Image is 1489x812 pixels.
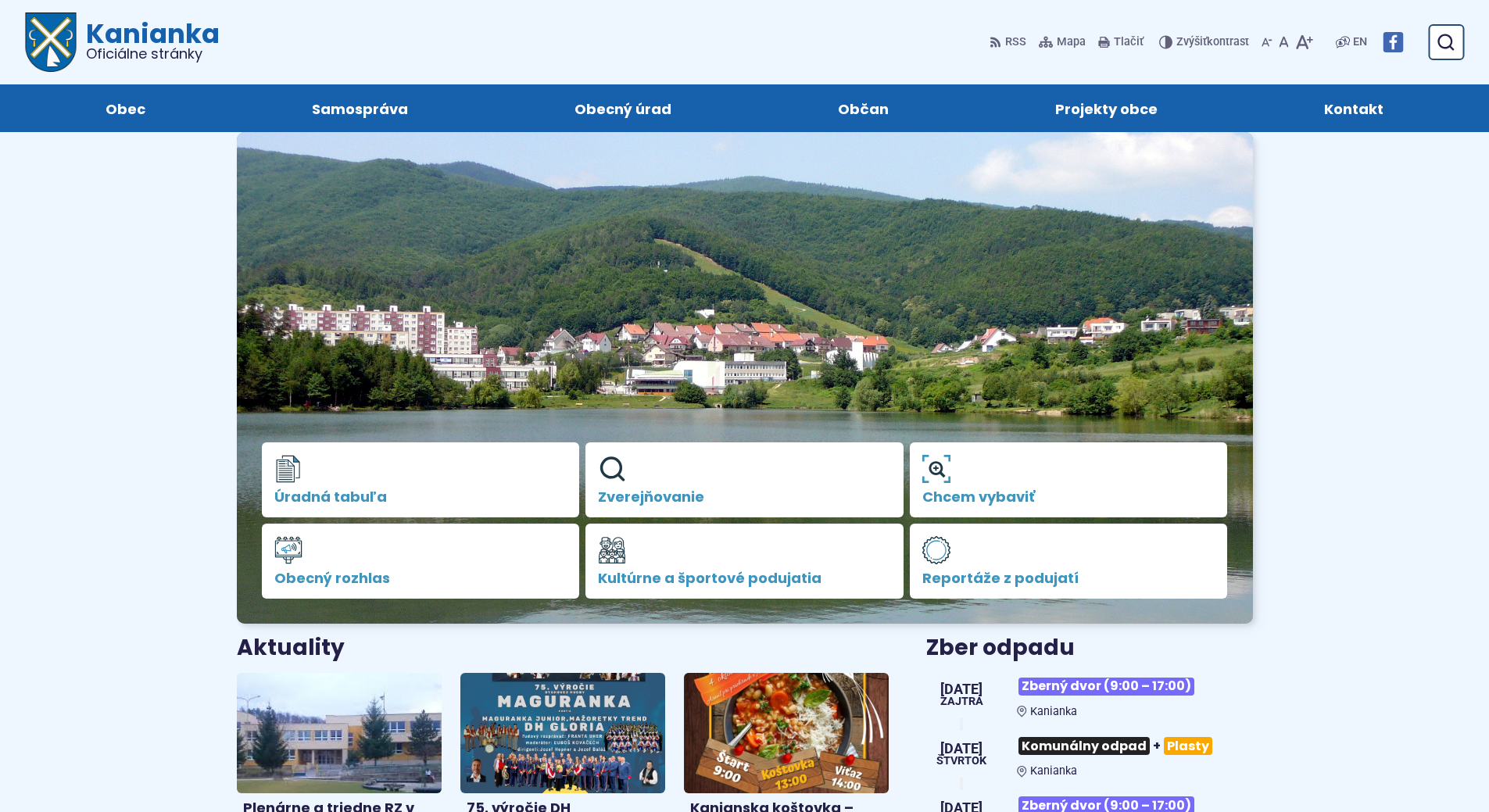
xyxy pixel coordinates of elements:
a: Samospráva [244,84,475,132]
span: EN [1353,33,1367,52]
span: Mapa [1057,33,1086,52]
span: Zvýšiť [1176,35,1207,48]
button: Tlačiť [1095,26,1147,59]
a: Komunálny odpad+Plasty Kanianka [DATE] štvrtok [926,731,1252,778]
button: Zmenšiť veľkosť písma [1258,26,1276,59]
h3: + [1017,731,1252,761]
span: RSS [1005,33,1026,52]
a: Úradná tabuľa [262,442,580,517]
a: EN [1350,33,1370,52]
span: Kontakt [1324,84,1383,132]
span: Zverejňovanie [598,489,891,505]
a: Obec [38,84,213,132]
a: Chcem vybaviť [910,442,1228,517]
span: Úradná tabuľa [274,489,567,505]
a: Obecný rozhlas [262,524,580,599]
span: Komunálny odpad [1018,737,1150,755]
span: Zberný dvor (9:00 – 17:00) [1018,678,1194,696]
span: Zajtra [940,696,983,707]
a: Kontakt [1257,84,1451,132]
span: Chcem vybaviť [922,489,1215,505]
span: Obecný rozhlas [274,571,567,586]
span: Tlačiť [1114,36,1144,49]
img: Prejsť na Facebook stránku [1383,32,1403,52]
a: Mapa [1036,26,1089,59]
span: [DATE] [936,742,986,756]
span: Plasty [1164,737,1212,755]
button: Zväčšiť veľkosť písma [1292,26,1316,59]
img: Prejsť na domovskú stránku [25,13,77,72]
button: Nastaviť pôvodnú veľkosť písma [1276,26,1292,59]
h3: Zber odpadu [926,636,1252,660]
span: Obecný úrad [574,84,671,132]
span: Kanianka [1030,764,1077,778]
h1: Kanianka [77,20,220,61]
a: Občan [771,84,957,132]
h3: Aktuality [237,636,345,660]
span: Projekty obce [1055,84,1158,132]
a: Zberný dvor (9:00 – 17:00) Kanianka [DATE] Zajtra [926,671,1252,718]
span: Oficiálne stránky [86,47,220,61]
span: Občan [838,84,889,132]
a: RSS [990,26,1029,59]
span: [DATE] [940,682,983,696]
span: kontrast [1176,36,1249,49]
a: Obecný úrad [506,84,739,132]
span: Reportáže z podujatí [922,571,1215,586]
a: Projekty obce [988,84,1226,132]
a: Zverejňovanie [585,442,904,517]
span: Samospráva [312,84,408,132]
button: Zvýšiťkontrast [1159,26,1252,59]
a: Logo Kanianka, prejsť na domovskú stránku. [25,13,220,72]
a: Reportáže z podujatí [910,524,1228,599]
span: Kanianka [1030,705,1077,718]
span: Kultúrne a športové podujatia [598,571,891,586]
a: Kultúrne a športové podujatia [585,524,904,599]
span: Obec [106,84,145,132]
span: štvrtok [936,756,986,767]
